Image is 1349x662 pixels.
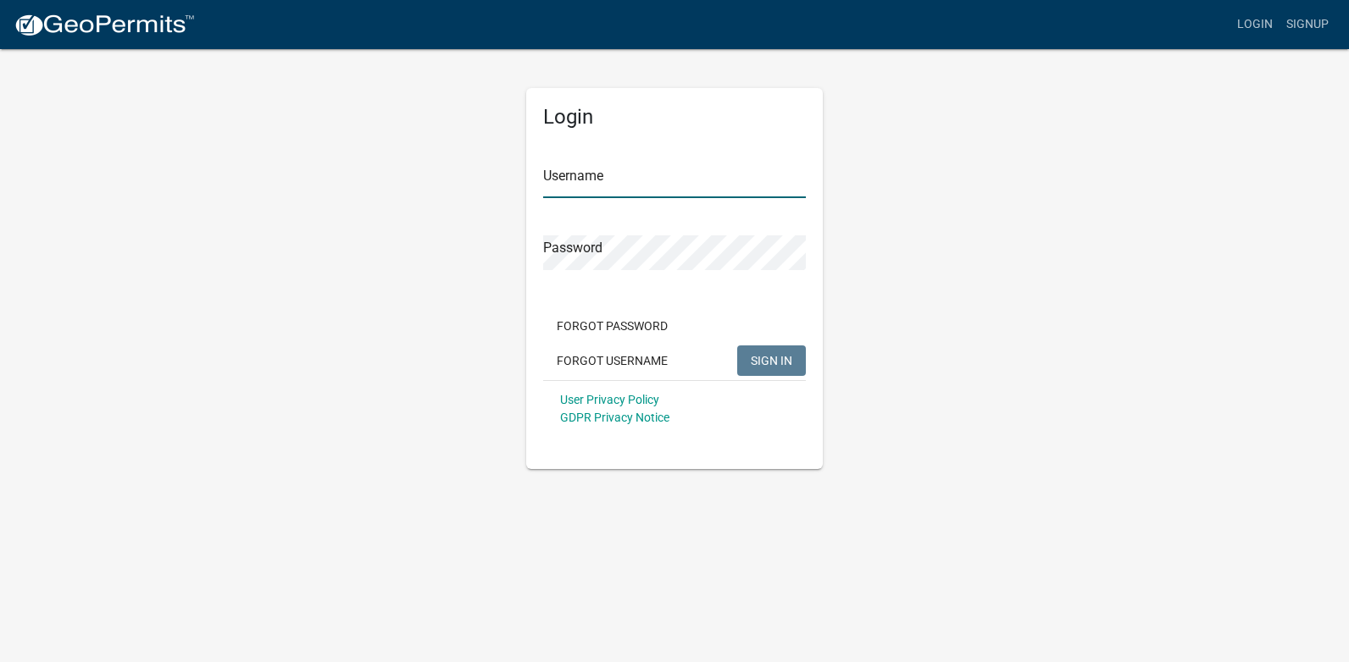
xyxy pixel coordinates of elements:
a: Login [1230,8,1280,41]
button: Forgot Username [543,345,681,376]
button: Forgot Password [543,311,681,341]
a: Signup [1280,8,1335,41]
button: SIGN IN [737,345,806,376]
span: SIGN IN [751,353,792,367]
h5: Login [543,105,806,130]
a: GDPR Privacy Notice [560,411,669,424]
a: User Privacy Policy [560,393,659,406]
